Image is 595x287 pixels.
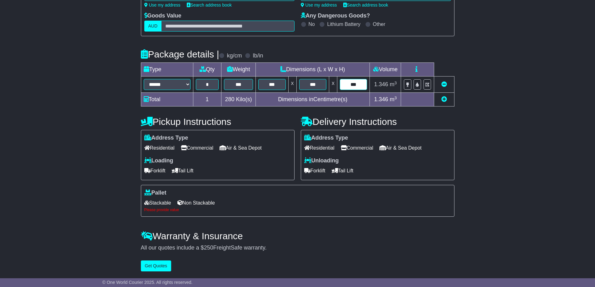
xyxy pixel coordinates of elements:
label: AUD [144,21,162,32]
a: Use my address [144,2,181,7]
h4: Pickup Instructions [141,116,295,127]
td: Weight [221,63,256,77]
a: Remove this item [441,81,447,87]
span: Non Stackable [177,198,215,208]
span: © One World Courier 2025. All rights reserved. [102,280,193,285]
span: m [390,81,397,87]
label: Unloading [304,157,339,164]
td: Volume [370,63,401,77]
div: Please provide value [144,208,451,212]
span: Stackable [144,198,171,208]
label: lb/in [253,52,263,59]
td: x [288,77,296,93]
label: kg/cm [227,52,242,59]
span: 1.346 [374,96,388,102]
label: Loading [144,157,173,164]
label: Any Dangerous Goods? [301,12,370,19]
label: No [309,21,315,27]
a: Search address book [187,2,232,7]
span: Residential [304,143,335,153]
h4: Warranty & Insurance [141,231,454,241]
div: All our quotes include a $ FreightSafe warranty. [141,245,454,251]
label: Goods Value [144,12,181,19]
td: Type [141,63,193,77]
td: Dimensions (L x W x H) [256,63,370,77]
h4: Delivery Instructions [301,116,454,127]
td: x [329,77,337,93]
span: Air & Sea Depot [379,143,422,153]
span: 280 [225,96,235,102]
span: Forklift [304,166,325,176]
label: Other [373,21,385,27]
span: Forklift [144,166,166,176]
td: Dimensions in Centimetre(s) [256,93,370,106]
h4: Package details | [141,49,219,59]
span: 1.346 [374,81,388,87]
label: Pallet [144,190,166,196]
span: Air & Sea Depot [220,143,262,153]
label: Address Type [144,135,188,141]
td: Total [141,93,193,106]
a: Add new item [441,96,447,102]
button: Get Quotes [141,260,171,271]
span: Commercial [181,143,213,153]
a: Use my address [301,2,337,7]
sup: 3 [394,96,397,100]
label: Lithium Battery [327,21,360,27]
a: Search address book [343,2,388,7]
span: Tail Lift [172,166,194,176]
td: 1 [193,93,221,106]
span: Residential [144,143,175,153]
sup: 3 [394,81,397,85]
td: Qty [193,63,221,77]
span: Tail Lift [332,166,354,176]
label: Address Type [304,135,348,141]
td: Kilo(s) [221,93,256,106]
span: 250 [204,245,213,251]
span: m [390,96,397,102]
span: Commercial [341,143,373,153]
